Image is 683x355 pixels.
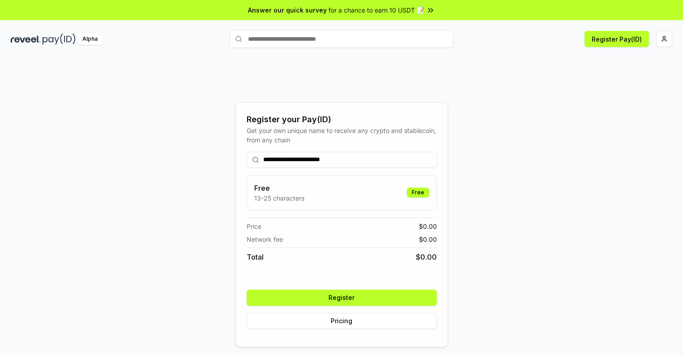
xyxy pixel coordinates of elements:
[77,34,102,45] div: Alpha
[419,235,437,244] span: $ 0.00
[247,313,437,329] button: Pricing
[254,183,304,193] h3: Free
[419,222,437,231] span: $ 0.00
[11,34,41,45] img: reveel_dark
[247,222,261,231] span: Price
[407,188,429,197] div: Free
[329,5,424,15] span: for a chance to earn 10 USDT 📝
[43,34,76,45] img: pay_id
[248,5,327,15] span: Answer our quick survey
[416,252,437,262] span: $ 0.00
[247,290,437,306] button: Register
[247,113,437,126] div: Register your Pay(ID)
[247,252,264,262] span: Total
[247,235,283,244] span: Network fee
[254,193,304,203] p: 13-25 characters
[247,126,437,145] div: Get your own unique name to receive any crypto and stablecoin, from any chain
[585,31,649,47] button: Register Pay(ID)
